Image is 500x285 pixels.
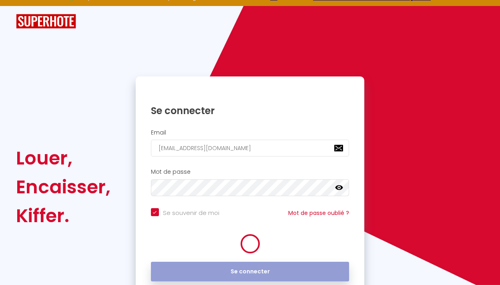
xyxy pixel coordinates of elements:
[16,173,110,201] div: Encaisser,
[16,144,110,173] div: Louer,
[151,262,349,282] button: Se connecter
[6,3,30,27] button: Ouvrir le widget de chat LiveChat
[16,14,76,29] img: SuperHote logo
[466,249,494,279] iframe: Chat
[151,140,349,157] input: Ton Email
[151,129,349,136] h2: Email
[16,201,110,230] div: Kiffer.
[151,104,349,117] h1: Se connecter
[151,169,349,175] h2: Mot de passe
[288,209,349,217] a: Mot de passe oublié ?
